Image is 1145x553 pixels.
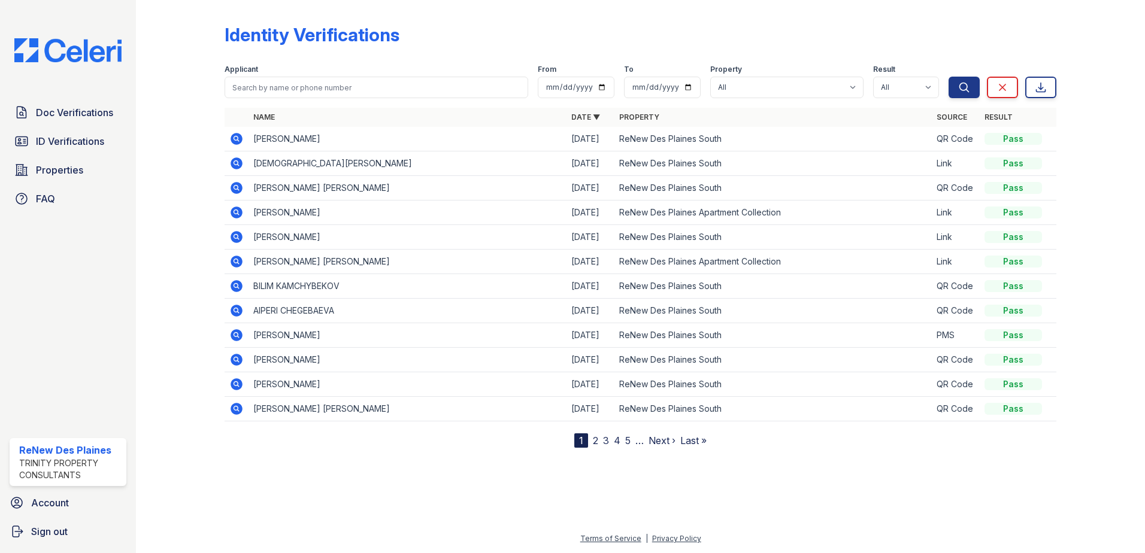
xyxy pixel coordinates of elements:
[985,329,1042,341] div: Pass
[932,200,980,225] td: Link
[19,443,122,457] div: ReNew Des Plaines
[932,176,980,200] td: QR Code
[253,113,275,121] a: Name
[985,256,1042,268] div: Pass
[10,129,126,153] a: ID Verifications
[538,65,556,74] label: From
[614,348,932,372] td: ReNew Des Plaines South
[19,457,122,481] div: Trinity Property Consultants
[31,496,69,510] span: Account
[985,113,1013,121] a: Result
[593,434,598,446] a: 2
[567,397,614,421] td: [DATE]
[603,434,609,446] a: 3
[567,348,614,372] td: [DATE]
[652,534,701,543] a: Privacy Policy
[985,157,1042,169] div: Pass
[614,274,932,299] td: ReNew Des Plaines South
[5,519,131,543] a: Sign out
[985,182,1042,194] div: Pass
[985,378,1042,390] div: Pass
[646,534,648,543] div: |
[225,77,528,98] input: Search by name or phone number
[249,250,567,274] td: [PERSON_NAME] [PERSON_NAME]
[635,433,644,448] span: …
[937,113,967,121] a: Source
[36,134,104,148] span: ID Verifications
[932,274,980,299] td: QR Code
[614,372,932,397] td: ReNew Des Plaines South
[624,65,634,74] label: To
[985,231,1042,243] div: Pass
[567,274,614,299] td: [DATE]
[567,323,614,348] td: [DATE]
[567,176,614,200] td: [DATE]
[614,176,932,200] td: ReNew Des Plaines South
[10,187,126,211] a: FAQ
[649,434,676,446] a: Next ›
[10,101,126,124] a: Doc Verifications
[249,225,567,250] td: [PERSON_NAME]
[614,299,932,323] td: ReNew Des Plaines South
[614,434,620,446] a: 4
[710,65,742,74] label: Property
[985,305,1042,317] div: Pass
[580,534,641,543] a: Terms of Service
[932,151,980,176] td: Link
[932,299,980,323] td: QR Code
[567,225,614,250] td: [DATE]
[614,250,932,274] td: ReNew Des Plaines Apartment Collection
[614,151,932,176] td: ReNew Des Plaines South
[249,372,567,397] td: [PERSON_NAME]
[614,200,932,225] td: ReNew Des Plaines Apartment Collection
[36,192,55,206] span: FAQ
[873,65,895,74] label: Result
[249,397,567,421] td: [PERSON_NAME] [PERSON_NAME]
[985,403,1042,415] div: Pass
[36,163,83,177] span: Properties
[985,133,1042,145] div: Pass
[249,151,567,176] td: [DEMOGRAPHIC_DATA][PERSON_NAME]
[614,397,932,421] td: ReNew Des Plaines South
[932,225,980,250] td: Link
[567,372,614,397] td: [DATE]
[619,113,659,121] a: Property
[614,323,932,348] td: ReNew Des Plaines South
[225,24,399,45] div: Identity Verifications
[249,348,567,372] td: [PERSON_NAME]
[249,127,567,151] td: [PERSON_NAME]
[567,299,614,323] td: [DATE]
[249,200,567,225] td: [PERSON_NAME]
[567,151,614,176] td: [DATE]
[574,433,588,448] div: 1
[567,127,614,151] td: [DATE]
[932,127,980,151] td: QR Code
[985,280,1042,292] div: Pass
[614,127,932,151] td: ReNew Des Plaines South
[985,206,1042,218] div: Pass
[625,434,631,446] a: 5
[567,250,614,274] td: [DATE]
[249,299,567,323] td: AIPERI CHEGEBAEVA
[567,200,614,225] td: [DATE]
[932,250,980,274] td: Link
[5,38,131,62] img: CE_Logo_Blue-a8612792a0a2168367f1c8372b55b34899dd931a85d93a1a3d3e32e68fde9ad4.png
[225,65,258,74] label: Applicant
[10,158,126,182] a: Properties
[36,105,113,120] span: Doc Verifications
[571,113,600,121] a: Date ▼
[932,323,980,348] td: PMS
[680,434,707,446] a: Last »
[985,354,1042,366] div: Pass
[249,323,567,348] td: [PERSON_NAME]
[932,372,980,397] td: QR Code
[31,524,68,539] span: Sign out
[249,176,567,200] td: [PERSON_NAME] [PERSON_NAME]
[5,491,131,515] a: Account
[249,274,567,299] td: BILIM KAMCHYBEKOV
[614,225,932,250] td: ReNew Des Plaines South
[932,348,980,372] td: QR Code
[932,397,980,421] td: QR Code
